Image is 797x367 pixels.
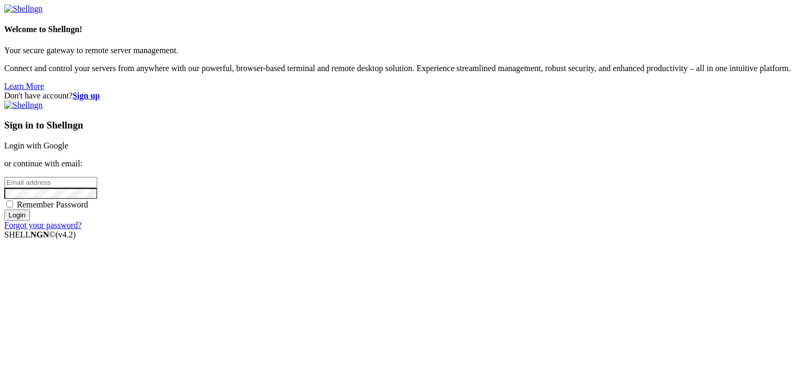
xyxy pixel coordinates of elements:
[56,230,76,239] span: 4.2.0
[6,201,13,207] input: Remember Password
[73,91,100,100] a: Sign up
[4,25,793,34] h4: Welcome to Shellngn!
[17,200,88,209] span: Remember Password
[4,159,793,168] p: or continue with email:
[4,64,793,73] p: Connect and control your servers from anywhere with our powerful, browser-based terminal and remo...
[4,46,793,55] p: Your secure gateway to remote server management.
[4,230,76,239] span: SHELL ©
[30,230,49,239] b: NGN
[4,91,793,101] div: Don't have account?
[4,4,43,14] img: Shellngn
[4,82,44,91] a: Learn More
[4,221,81,230] a: Forgot your password?
[4,210,30,221] input: Login
[4,141,68,150] a: Login with Google
[4,177,97,188] input: Email address
[4,101,43,110] img: Shellngn
[4,120,793,131] h3: Sign in to Shellngn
